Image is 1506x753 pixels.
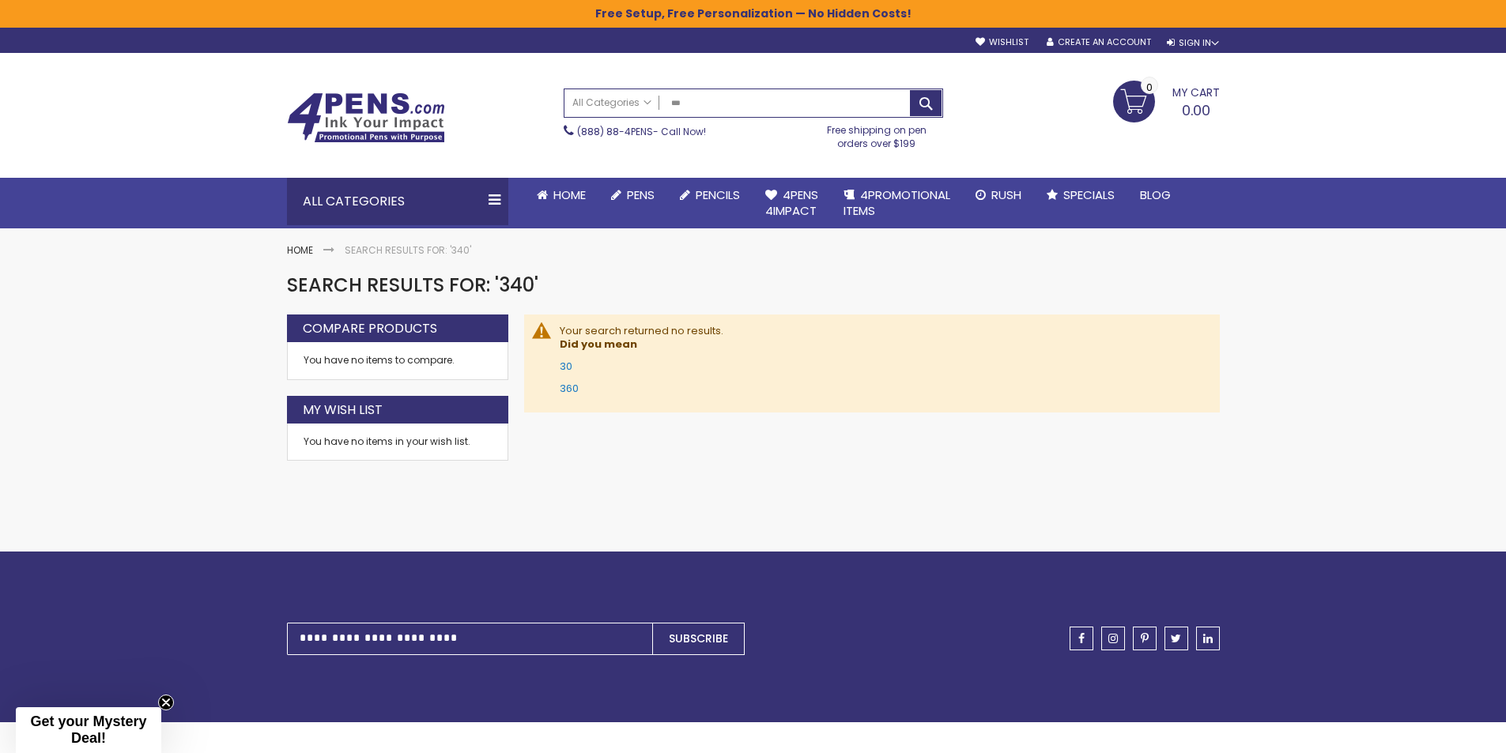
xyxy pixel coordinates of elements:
[577,125,706,138] span: - Call Now!
[1063,186,1115,203] span: Specials
[1070,627,1093,650] a: facebook
[991,186,1021,203] span: Rush
[303,401,383,419] strong: My Wish List
[1203,633,1213,644] span: linkedin
[158,695,174,710] button: Close teaser
[652,623,745,655] button: Subscribe
[627,186,655,203] span: Pens
[1113,81,1220,120] a: 0.00 0
[1376,710,1506,753] iframe: Google Customer Reviews
[1034,178,1127,213] a: Specials
[345,243,471,257] strong: Search results for: '340'
[963,178,1034,213] a: Rush
[564,89,659,115] a: All Categories
[844,186,950,219] span: 4PROMOTIONAL ITEMS
[765,186,818,219] span: 4Pens 4impact
[553,186,586,203] span: Home
[976,36,1029,48] a: Wishlist
[1101,627,1125,650] a: instagram
[1167,37,1219,49] div: Sign In
[1108,633,1118,644] span: instagram
[524,178,598,213] a: Home
[287,243,313,257] a: Home
[560,337,1204,352] dt: Did you mean
[1146,80,1153,95] span: 0
[16,707,161,753] div: Get your Mystery Deal!Close teaser
[1140,186,1171,203] span: Blog
[753,178,831,229] a: 4Pens4impact
[669,631,728,646] span: Subscribe
[1078,633,1085,644] span: facebook
[572,96,651,109] span: All Categories
[304,435,492,448] div: You have no items in your wish list.
[1133,627,1157,650] a: pinterest
[1141,633,1149,644] span: pinterest
[1182,100,1210,120] span: 0.00
[810,118,943,149] div: Free shipping on pen orders over $199
[560,324,1204,395] div: Your search returned no results.
[560,359,572,374] a: 30
[831,178,963,229] a: 4PROMOTIONALITEMS
[287,178,508,225] div: All Categories
[287,92,445,143] img: 4Pens Custom Pens and Promotional Products
[30,713,146,746] span: Get your Mystery Deal!
[1171,633,1181,644] span: twitter
[1127,178,1183,213] a: Blog
[1047,36,1151,48] a: Create an Account
[696,186,740,203] span: Pencils
[1196,627,1220,650] a: linkedin
[667,178,753,213] a: Pencils
[598,178,667,213] a: Pens
[560,381,579,396] a: 360
[1164,627,1188,650] a: twitter
[303,320,437,337] strong: Compare Products
[287,272,538,298] span: Search results for: '340'
[577,125,653,138] a: (888) 88-4PENS
[287,342,508,379] div: You have no items to compare.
